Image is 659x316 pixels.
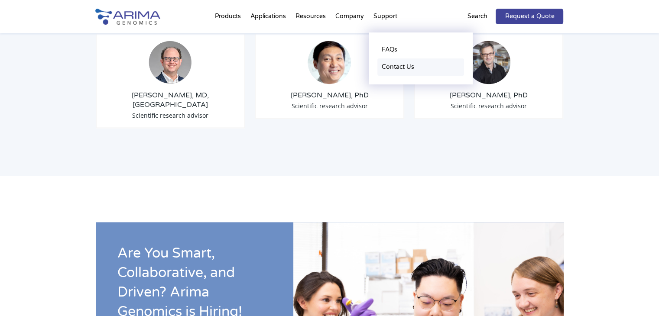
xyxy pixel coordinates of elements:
a: Request a Quote [496,9,563,24]
h3: [PERSON_NAME], MD, [GEOGRAPHIC_DATA] [103,90,238,110]
a: FAQs [377,41,464,58]
img: Aaron-Viny_Scientific-Advisory-Board_2.jpg [149,41,192,84]
img: Ellipse-47-3.png [308,41,351,84]
span: Scientific research advisor [291,102,367,110]
a: Contact Us [377,58,464,76]
span: Scientific research advisor [132,111,208,119]
img: Arima-Genomics-logo [95,9,160,25]
span: Scientific research advisor [451,102,527,110]
p: Search [467,11,487,22]
img: Job-Dekker_Scientific-Advisor.jpeg [467,41,510,84]
h3: [PERSON_NAME], PhD [421,90,556,100]
h3: [PERSON_NAME], PhD [262,90,397,100]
